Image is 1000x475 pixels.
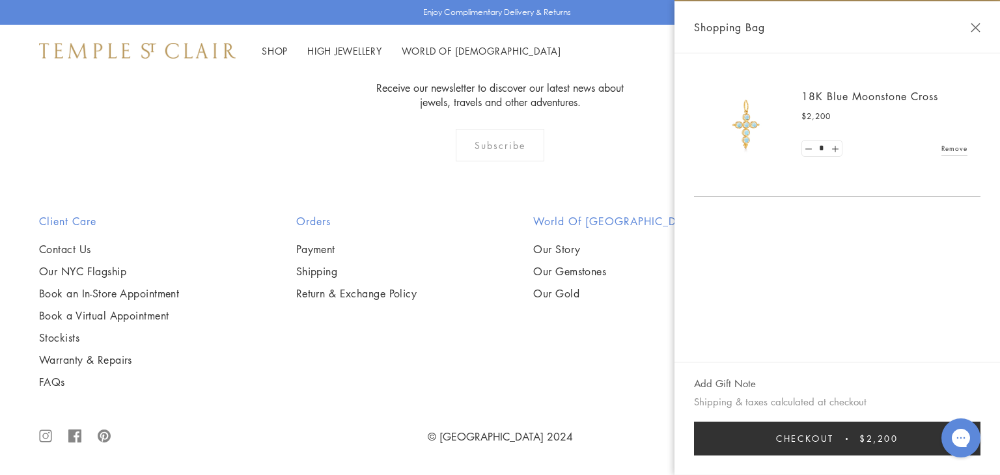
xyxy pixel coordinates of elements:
[533,213,701,229] h2: World of [GEOGRAPHIC_DATA]
[694,375,756,392] button: Add Gift Note
[776,431,834,446] span: Checkout
[39,331,179,345] a: Stockists
[296,264,417,278] a: Shipping
[828,141,841,157] a: Set quantity to 2
[39,375,179,389] a: FAQs
[971,23,980,33] button: Close Shopping Bag
[402,44,561,57] a: World of [DEMOGRAPHIC_DATA]World of [DEMOGRAPHIC_DATA]
[428,429,573,444] a: © [GEOGRAPHIC_DATA] 2024
[801,110,831,123] span: $2,200
[694,394,980,410] p: Shipping & taxes calculated at checkout
[423,6,571,19] p: Enjoy Complimentary Delivery & Returns
[296,213,417,229] h2: Orders
[307,44,382,57] a: High JewelleryHigh Jewellery
[39,43,236,59] img: Temple St. Clair
[368,81,632,109] p: Receive our newsletter to discover our latest news about jewels, travels and other adventures.
[859,431,898,446] span: $2,200
[533,242,701,256] a: Our Story
[533,264,701,278] a: Our Gemstones
[802,141,815,157] a: Set quantity to 0
[941,141,967,156] a: Remove
[39,286,179,301] a: Book an In-Store Appointment
[533,286,701,301] a: Our Gold
[39,308,179,323] a: Book a Virtual Appointment
[39,264,179,278] a: Our NYC Flagship
[39,353,179,367] a: Warranty & Repairs
[39,213,179,229] h2: Client Care
[801,89,938,103] a: 18K Blue Moonstone Cross
[262,44,288,57] a: ShopShop
[262,43,561,59] nav: Main navigation
[296,242,417,256] a: Payment
[935,414,987,462] iframe: Gorgias live chat messenger
[39,242,179,256] a: Contact Us
[296,286,417,301] a: Return & Exchange Policy
[456,129,545,161] div: Subscribe
[694,19,765,36] span: Shopping Bag
[694,422,980,455] button: Checkout $2,200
